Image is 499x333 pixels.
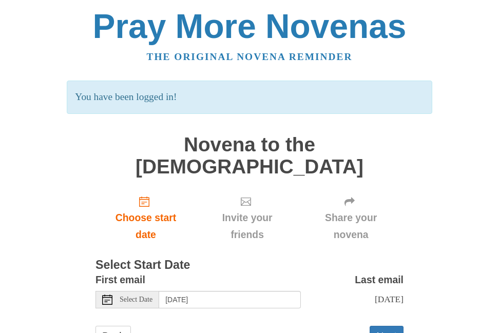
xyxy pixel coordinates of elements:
span: Choose start date [106,209,186,243]
h3: Select Start Date [95,259,404,272]
div: Click "Next" to confirm your start date first. [196,188,298,249]
div: Click "Next" to confirm your start date first. [298,188,404,249]
span: Invite your friends [206,209,288,243]
span: Select Date [120,296,152,303]
span: Share your novena [309,209,393,243]
h1: Novena to the [DEMOGRAPHIC_DATA] [95,134,404,178]
label: First email [95,271,145,288]
span: [DATE] [375,294,404,304]
a: Choose start date [95,188,196,249]
p: You have been logged in! [67,81,432,114]
a: The original novena reminder [147,51,353,62]
label: Last email [355,271,404,288]
a: Pray More Novenas [93,7,407,45]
